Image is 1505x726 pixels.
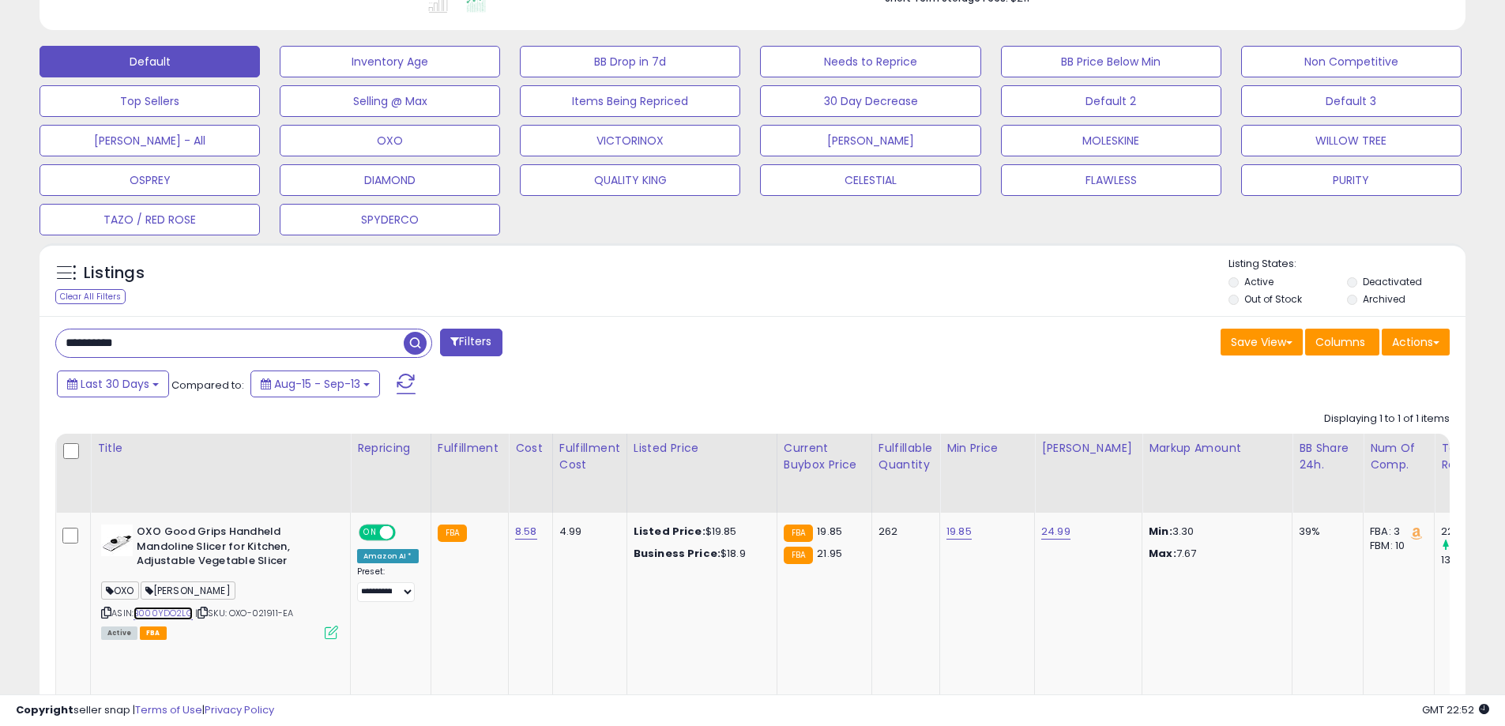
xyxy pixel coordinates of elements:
[40,46,260,77] button: Default
[280,125,500,156] button: OXO
[946,524,972,540] a: 19.85
[280,46,500,77] button: Inventory Age
[1315,334,1365,350] span: Columns
[1441,525,1505,539] div: 22233.47
[1370,525,1422,539] div: FBA: 3
[1422,702,1489,717] span: 2025-10-14 22:52 GMT
[520,164,740,196] button: QUALITY KING
[1149,440,1285,457] div: Markup Amount
[438,440,502,457] div: Fulfillment
[817,524,842,539] span: 19.85
[16,703,274,718] div: seller snap | |
[946,440,1028,457] div: Min Price
[520,85,740,117] button: Items Being Repriced
[520,46,740,77] button: BB Drop in 7d
[438,525,467,542] small: FBA
[1305,329,1379,355] button: Columns
[1382,329,1450,355] button: Actions
[760,46,980,77] button: Needs to Reprice
[879,525,927,539] div: 262
[1149,524,1172,539] strong: Min:
[357,549,419,563] div: Amazon AI *
[1149,547,1280,561] p: 7.67
[40,125,260,156] button: [PERSON_NAME] - All
[393,526,419,540] span: OFF
[250,371,380,397] button: Aug-15 - Sep-13
[137,525,329,573] b: OXO Good Grips Handheld Mandoline Slicer for Kitchen, Adjustable Vegetable Slicer
[40,164,260,196] button: OSPREY
[1244,275,1274,288] label: Active
[1001,46,1221,77] button: BB Price Below Min
[760,125,980,156] button: [PERSON_NAME]
[1299,440,1356,473] div: BB Share 24h.
[784,525,813,542] small: FBA
[1299,525,1351,539] div: 39%
[634,547,765,561] div: $18.9
[1441,553,1505,567] div: 13843.23
[559,440,620,473] div: Fulfillment Cost
[55,289,126,304] div: Clear All Filters
[84,262,145,284] h5: Listings
[40,204,260,235] button: TAZO / RED ROSE
[1241,85,1462,117] button: Default 3
[16,702,73,717] strong: Copyright
[760,85,980,117] button: 30 Day Decrease
[1241,125,1462,156] button: WILLOW TREE
[1363,275,1422,288] label: Deactivated
[280,164,500,196] button: DIAMOND
[1001,125,1221,156] button: MOLESKINE
[101,626,137,640] span: All listings currently available for purchase on Amazon
[440,329,502,356] button: Filters
[760,164,980,196] button: CELESTIAL
[280,85,500,117] button: Selling @ Max
[141,581,235,600] span: [PERSON_NAME]
[140,626,167,640] span: FBA
[515,524,537,540] a: 8.58
[784,547,813,564] small: FBA
[134,607,193,620] a: B000YDO2LG
[634,525,765,539] div: $19.85
[101,525,338,638] div: ASIN:
[205,702,274,717] a: Privacy Policy
[634,546,721,561] b: Business Price:
[520,125,740,156] button: VICTORINOX
[357,566,419,602] div: Preset:
[1370,440,1428,473] div: Num of Comp.
[879,440,933,473] div: Fulfillable Quantity
[1041,524,1070,540] a: 24.99
[81,376,149,392] span: Last 30 Days
[360,526,380,540] span: ON
[101,581,139,600] span: OXO
[1441,440,1499,473] div: Total Rev.
[1221,329,1303,355] button: Save View
[357,440,424,457] div: Repricing
[1324,412,1450,427] div: Displaying 1 to 1 of 1 items
[1241,46,1462,77] button: Non Competitive
[171,378,244,393] span: Compared to:
[1149,525,1280,539] p: 3.30
[634,524,705,539] b: Listed Price:
[97,440,344,457] div: Title
[1001,85,1221,117] button: Default 2
[1228,257,1465,272] p: Listing States:
[817,546,842,561] span: 21.95
[101,525,133,556] img: 31FjX-DQxqL._SL40_.jpg
[1370,539,1422,553] div: FBM: 10
[1241,164,1462,196] button: PURITY
[559,525,615,539] div: 4.99
[57,371,169,397] button: Last 30 Days
[135,702,202,717] a: Terms of Use
[1041,440,1135,457] div: [PERSON_NAME]
[280,204,500,235] button: SPYDERCO
[195,607,293,619] span: | SKU: OXO-021911-EA
[515,440,546,457] div: Cost
[1149,546,1176,561] strong: Max:
[1001,164,1221,196] button: FLAWLESS
[1363,292,1405,306] label: Archived
[634,440,770,457] div: Listed Price
[784,440,865,473] div: Current Buybox Price
[274,376,360,392] span: Aug-15 - Sep-13
[40,85,260,117] button: Top Sellers
[1244,292,1302,306] label: Out of Stock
